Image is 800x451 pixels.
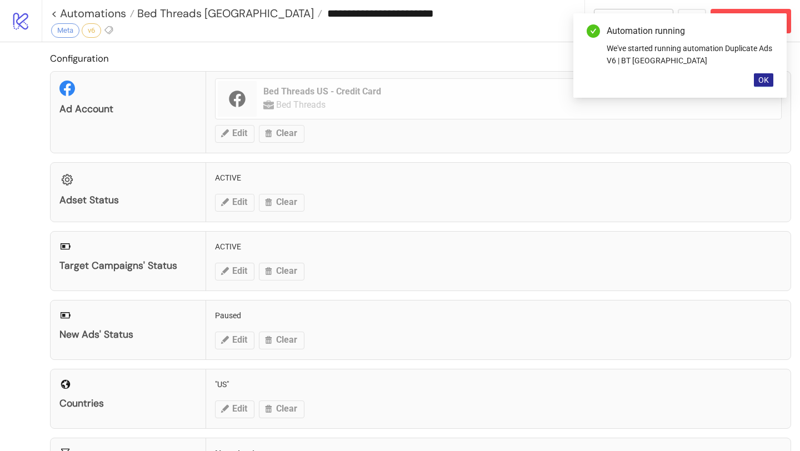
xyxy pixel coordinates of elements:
[678,9,706,33] button: ...
[594,9,674,33] button: To Builder
[51,8,134,19] a: < Automations
[134,6,314,21] span: Bed Threads [GEOGRAPHIC_DATA]
[51,23,79,38] div: Meta
[758,76,769,84] span: OK
[587,24,600,38] span: check-circle
[134,8,322,19] a: Bed Threads [GEOGRAPHIC_DATA]
[754,73,773,87] button: OK
[607,24,773,38] div: Automation running
[50,51,791,66] h2: Configuration
[82,23,101,38] div: v6
[607,42,773,67] div: We've started running automation Duplicate Ads V6 | BT [GEOGRAPHIC_DATA]
[711,9,791,33] button: Abort Run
